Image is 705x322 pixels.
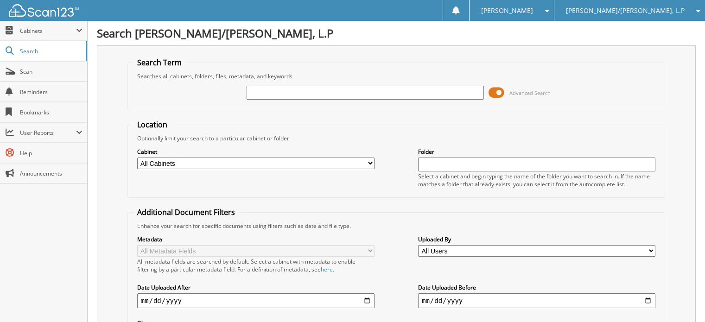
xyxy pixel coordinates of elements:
[418,172,655,188] div: Select a cabinet and begin typing the name of the folder you want to search in. If the name match...
[20,108,83,116] span: Bookmarks
[133,72,661,80] div: Searches all cabinets, folders, files, metadata, and keywords
[418,284,655,291] label: Date Uploaded Before
[321,265,333,273] a: here
[20,88,83,96] span: Reminders
[418,235,655,243] label: Uploaded By
[509,89,551,96] span: Advanced Search
[133,134,661,142] div: Optionally limit your search to a particular cabinet or folder
[137,148,375,156] label: Cabinet
[137,235,375,243] label: Metadata
[137,258,375,273] div: All metadata fields are searched by default. Select a cabinet with metadata to enable filtering b...
[133,120,172,130] legend: Location
[137,284,375,291] label: Date Uploaded After
[20,68,83,76] span: Scan
[20,47,81,55] span: Search
[20,27,76,35] span: Cabinets
[20,129,76,137] span: User Reports
[133,207,240,217] legend: Additional Document Filters
[133,57,186,68] legend: Search Term
[566,8,685,13] span: [PERSON_NAME]/[PERSON_NAME], L.P
[9,4,79,17] img: scan123-logo-white.svg
[137,293,375,308] input: start
[481,8,533,13] span: [PERSON_NAME]
[20,170,83,177] span: Announcements
[97,25,696,41] h1: Search [PERSON_NAME]/[PERSON_NAME], L.P
[133,222,661,230] div: Enhance your search for specific documents using filters such as date and file type.
[418,148,655,156] label: Folder
[418,293,655,308] input: end
[20,149,83,157] span: Help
